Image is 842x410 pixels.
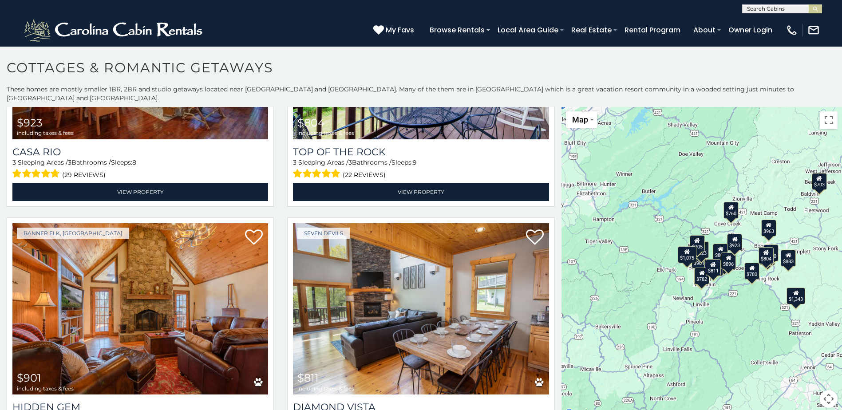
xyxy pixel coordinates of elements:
a: Local Area Guide [493,22,563,38]
button: Map camera controls [820,390,838,408]
a: Owner Login [724,22,777,38]
img: mail-regular-white.png [807,24,820,36]
a: Top Of The Rock [293,146,549,158]
a: Banner Elk, [GEOGRAPHIC_DATA] [17,228,129,239]
img: Hidden Gem [12,223,268,394]
a: Real Estate [567,22,616,38]
div: $1,343 [787,288,805,304]
div: $750 [763,244,779,261]
span: including taxes & fees [17,130,74,136]
span: 3 [348,158,352,166]
div: Sleeping Areas / Bathrooms / Sleeps: [293,158,549,181]
a: Casa Rio [12,146,268,158]
span: $804 [297,116,325,129]
a: Browse Rentals [425,22,489,38]
div: $896 [721,252,736,269]
span: 8 [132,158,136,166]
img: White-1-2.png [22,17,206,43]
span: 3 [68,158,71,166]
div: $883 [781,250,796,267]
a: My Favs [373,24,416,36]
span: 3 [293,158,296,166]
div: $811 [706,259,721,276]
div: Sleeping Areas / Bathrooms / Sleeps: [12,158,268,181]
div: $923 [727,234,742,251]
a: Add to favorites [526,229,544,247]
div: $703 [812,173,827,190]
button: Toggle fullscreen view [820,111,838,129]
a: Seven Devils [297,228,350,239]
div: $780 [744,263,759,280]
a: About [689,22,720,38]
span: $811 [297,371,319,384]
div: $760 [723,202,739,219]
a: Add to favorites [245,229,263,247]
div: $808 [713,244,728,260]
span: My Favs [386,24,414,35]
span: $923 [17,116,43,129]
span: including taxes & fees [297,386,354,391]
img: phone-regular-white.png [786,24,798,36]
span: Map [572,115,588,124]
div: $782 [694,268,709,284]
a: Rental Program [620,22,685,38]
div: $963 [761,220,776,237]
button: Change map style [566,111,597,128]
a: View Property [12,183,268,201]
span: including taxes & fees [17,386,74,391]
span: including taxes & fees [297,130,354,136]
a: Diamond Vista $811 including taxes & fees [293,223,549,394]
a: View Property [293,183,549,201]
span: $901 [17,371,41,384]
div: $705 [689,235,704,252]
img: Diamond Vista [293,223,549,394]
div: $1,075 [678,246,696,263]
span: (29 reviews) [62,169,106,181]
span: 9 [413,158,417,166]
div: $804 [759,247,774,264]
div: $771 [693,268,708,285]
span: 3 [12,158,16,166]
span: (22 reviews) [343,169,386,181]
div: $901 [692,252,707,268]
a: Hidden Gem $901 including taxes & fees [12,223,268,394]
